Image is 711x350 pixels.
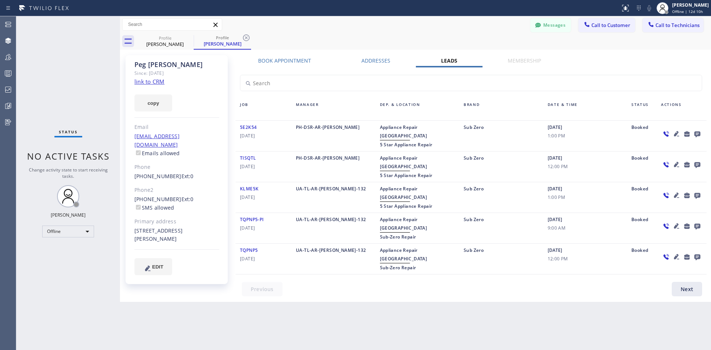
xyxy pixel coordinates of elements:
span: [DATE] [240,224,287,232]
span: Sub-Zero Repair [380,234,416,240]
div: Manager [291,101,375,118]
div: Booked [627,215,657,241]
div: Sub Zero [459,123,543,149]
input: Emails allowed [136,150,141,155]
span: TISQTL [240,155,256,161]
span: Appliance Repair [GEOGRAPHIC_DATA] [380,216,427,231]
div: Brand [459,101,543,118]
a: [PHONE_NUMBER] [134,173,181,180]
div: UA-TL-AR-[PERSON_NAME]-132 [291,184,375,210]
span: No active tasks [27,150,110,162]
div: Phone [134,163,219,171]
span: Sub-Zero Repair [380,264,416,271]
button: Messages [530,18,571,32]
span: 5 Star Appliance Repair [380,172,433,179]
div: [PERSON_NAME] [51,212,86,218]
div: UA-TL-AR-[PERSON_NAME]-132 [291,215,375,241]
span: Call to Technicians [655,22,700,29]
div: Phone2 [134,186,219,194]
div: Sub Zero [459,215,543,241]
div: [DATE] [543,123,627,149]
span: [DATE] [240,254,287,263]
div: Sub Zero [459,246,543,272]
span: TQPNP5-PI [240,216,264,223]
span: 12:00 PM [548,254,623,263]
div: Sub Zero [459,184,543,210]
span: 5E2K54 [240,124,257,130]
button: EDIT [134,258,172,275]
div: Profile [194,35,250,40]
div: Booked [627,184,657,210]
span: 5 Star Appliance Repair [380,141,433,148]
div: Booked [627,154,657,180]
label: Leads [441,57,457,64]
span: [DATE] [240,162,287,171]
span: 12:00 PM [548,162,623,171]
span: 1:00 PM [548,131,623,140]
span: KLME5K [240,186,258,192]
div: Job [236,101,291,118]
div: Booked [627,246,657,272]
button: Mute [644,3,654,13]
span: Call to Customer [591,22,630,29]
div: PH-DSR-AR-[PERSON_NAME] [291,154,375,180]
span: EDIT [152,264,163,270]
div: [PERSON_NAME] [194,40,250,47]
div: [STREET_ADDRESS][PERSON_NAME] [134,227,219,244]
div: Status [627,101,657,118]
span: Appliance Repair [GEOGRAPHIC_DATA] [380,124,427,139]
input: Search [240,75,702,91]
span: Ext: 0 [181,173,194,180]
label: SMS allowed [134,204,174,211]
div: Email [134,123,219,131]
div: Peg [PERSON_NAME] [134,60,219,69]
label: Membership [508,57,541,64]
div: Offline [42,226,94,237]
input: Search [123,19,222,30]
span: Appliance Repair [GEOGRAPHIC_DATA] [380,247,427,262]
div: Primary address [134,217,219,226]
button: Call to Customer [578,18,635,32]
div: Since: [DATE] [134,69,219,77]
div: Date & Time [543,101,627,118]
label: Addresses [361,57,390,64]
div: Actions [657,101,707,118]
span: [DATE] [240,193,287,201]
button: copy [134,94,172,111]
span: TQPNP5 [240,247,258,253]
div: [DATE] [543,246,627,272]
div: Dep. & Location [375,101,460,118]
span: 5 Star Appliance Repair [380,203,433,209]
div: [DATE] [543,154,627,180]
div: Norman Kulla [137,33,193,50]
div: Booked [627,123,657,149]
span: Change activity state to start receiving tasks. [29,167,108,179]
label: Emails allowed [134,150,180,157]
div: [DATE] [543,184,627,210]
span: Appliance Repair [GEOGRAPHIC_DATA] [380,155,427,170]
div: PH-DSR-AR-[PERSON_NAME] [291,123,375,149]
input: SMS allowed [136,205,141,210]
div: [PERSON_NAME] [672,2,709,8]
div: Peg Oltman [194,33,250,49]
a: link to CRM [134,78,164,85]
a: [PHONE_NUMBER] [134,196,181,203]
span: Ext: 0 [181,196,194,203]
span: [DATE] [240,131,287,140]
button: Call to Technicians [642,18,704,32]
span: Appliance Repair [GEOGRAPHIC_DATA] [380,186,427,200]
div: [PERSON_NAME] [137,41,193,47]
div: UA-TL-AR-[PERSON_NAME]-132 [291,246,375,272]
div: Profile [137,35,193,41]
span: 1:00 PM [548,193,623,201]
span: Status [59,129,78,134]
span: 9:00 AM [548,224,623,232]
span: Offline | 12d 10h [672,9,703,14]
label: Book Appointment [258,57,311,64]
div: [DATE] [543,215,627,241]
div: Sub Zero [459,154,543,180]
a: [EMAIL_ADDRESS][DOMAIN_NAME] [134,133,180,148]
